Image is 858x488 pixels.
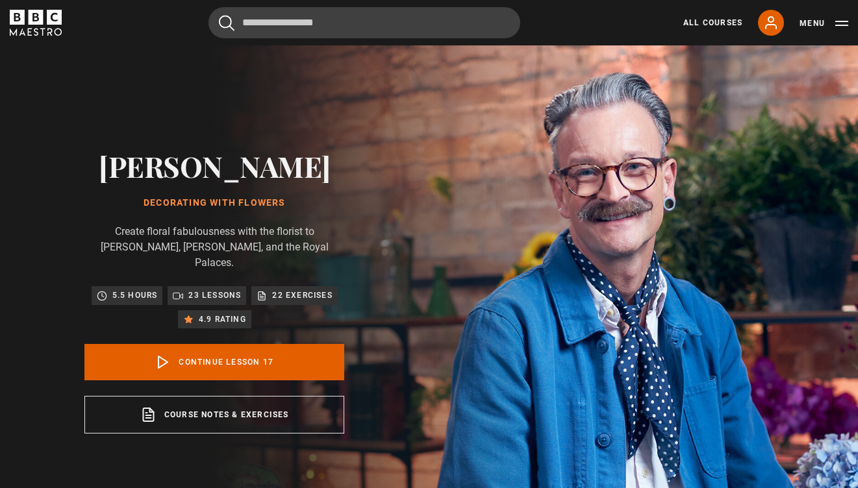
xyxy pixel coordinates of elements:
[84,149,344,182] h2: [PERSON_NAME]
[10,10,62,36] svg: BBC Maestro
[683,17,742,29] a: All Courses
[84,344,344,380] a: Continue lesson 17
[208,7,520,38] input: Search
[219,15,234,31] button: Submit the search query
[272,289,332,302] p: 22 exercises
[84,198,344,208] h1: Decorating With Flowers
[199,313,246,326] p: 4.9 rating
[112,289,158,302] p: 5.5 hours
[84,224,344,271] p: Create floral fabulousness with the florist to [PERSON_NAME], [PERSON_NAME], and the Royal Palaces.
[84,396,344,433] a: Course notes & exercises
[800,17,848,30] button: Toggle navigation
[188,289,241,302] p: 23 lessons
